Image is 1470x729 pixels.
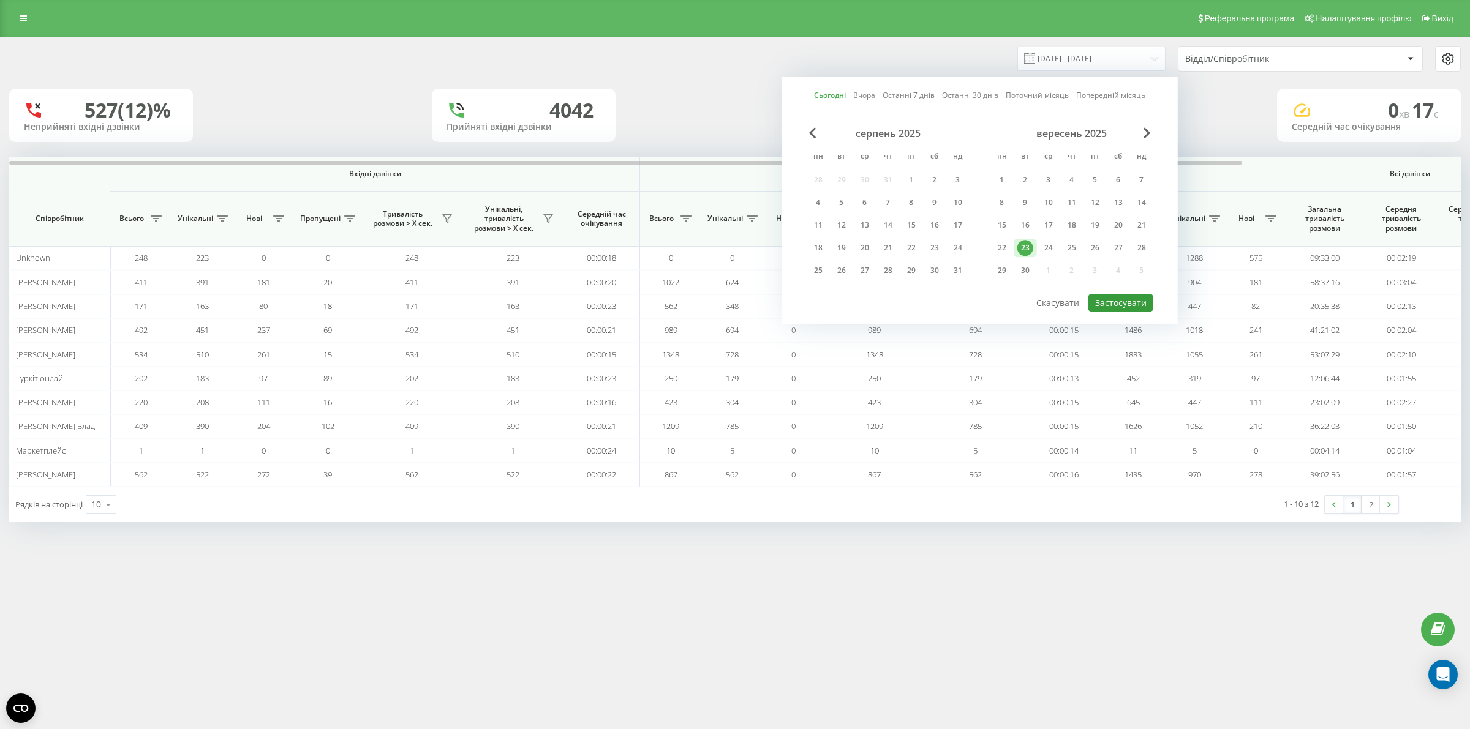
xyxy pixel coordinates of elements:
[405,397,418,408] span: 220
[1076,90,1145,102] a: Попередній місяць
[563,294,640,318] td: 00:00:23
[950,195,966,211] div: 10
[856,148,874,166] abbr: середа
[323,397,332,408] span: 16
[1130,171,1153,189] div: нд 7 вер 2025 р.
[1372,204,1430,233] span: Середня тривалість розмови
[900,193,923,212] div: пт 8 серп 2025 р.
[1125,324,1142,335] span: 1486
[946,171,970,189] div: нд 3 серп 2025 р.
[1063,148,1081,166] abbr: четвер
[880,263,896,279] div: 28
[925,148,944,166] abbr: субота
[196,373,209,384] span: 183
[1060,193,1084,212] div: чт 11 вер 2025 р.
[857,195,873,211] div: 6
[563,270,640,294] td: 00:00:20
[810,263,826,279] div: 25
[993,148,1011,166] abbr: понеділок
[1014,239,1037,257] div: вт 23 вер 2025 р.
[507,373,519,384] span: 183
[726,397,739,408] span: 304
[994,263,1010,279] div: 29
[1134,172,1150,188] div: 7
[927,172,943,188] div: 2
[876,261,900,280] div: чт 28 серп 2025 р.
[1205,13,1295,23] span: Реферальна програма
[573,209,630,228] span: Середній час очікування
[1064,217,1080,233] div: 18
[1251,301,1260,312] span: 82
[1087,172,1103,188] div: 5
[1006,90,1069,102] a: Поточний місяць
[868,373,881,384] span: 250
[830,261,853,280] div: вт 26 серп 2025 р.
[923,239,946,257] div: сб 23 серп 2025 р.
[1110,195,1126,211] div: 13
[903,172,919,188] div: 1
[791,373,796,384] span: 0
[1130,216,1153,234] div: нд 21 вер 2025 р.
[1186,252,1203,263] span: 1288
[91,498,101,510] div: 10
[1064,240,1080,256] div: 25
[880,217,896,233] div: 14
[1064,172,1080,188] div: 4
[726,301,739,312] span: 348
[507,324,519,335] span: 451
[1134,195,1150,211] div: 14
[868,397,881,408] span: 423
[990,193,1014,212] div: пн 8 вер 2025 р.
[1026,318,1102,342] td: 00:00:15
[1014,193,1037,212] div: вт 9 вер 2025 р.
[726,324,739,335] span: 694
[1388,97,1412,123] span: 0
[791,397,796,408] span: 0
[990,127,1153,140] div: вересень 2025
[16,252,50,263] span: Unknown
[1286,318,1363,342] td: 41:21:02
[1251,373,1260,384] span: 97
[1434,107,1439,121] span: c
[507,397,519,408] span: 208
[405,349,418,360] span: 534
[857,217,873,233] div: 13
[946,239,970,257] div: нд 24 серп 2025 р.
[969,373,982,384] span: 179
[135,301,148,312] span: 171
[142,169,608,179] span: Вхідні дзвінки
[1188,277,1201,288] span: 904
[669,252,673,263] span: 0
[1016,148,1035,166] abbr: вівторок
[834,240,850,256] div: 19
[1186,324,1203,335] span: 1018
[950,172,966,188] div: 3
[1133,148,1151,166] abbr: неділя
[1060,239,1084,257] div: чт 25 вер 2025 р.
[1316,13,1411,23] span: Налаштування профілю
[1188,373,1201,384] span: 319
[830,193,853,212] div: вт 5 серп 2025 р.
[1186,349,1203,360] span: 1055
[1127,397,1140,408] span: 645
[902,148,921,166] abbr: п’ятниця
[923,193,946,212] div: сб 9 серп 2025 р.
[507,277,519,288] span: 391
[900,216,923,234] div: пт 15 серп 2025 р.
[669,169,1074,179] span: Вихідні дзвінки
[196,252,209,263] span: 223
[876,216,900,234] div: чт 14 серп 2025 р.
[809,148,827,166] abbr: понеділок
[1363,318,1439,342] td: 00:02:04
[807,127,970,140] div: серпень 2025
[1014,216,1037,234] div: вт 16 вер 2025 р.
[1286,367,1363,391] td: 12:06:44
[1064,195,1080,211] div: 11
[853,261,876,280] div: ср 27 серп 2025 р.
[646,214,677,223] span: Всього
[16,324,75,335] span: [PERSON_NAME]
[942,90,998,102] a: Останні 30 днів
[1084,193,1107,212] div: пт 12 вер 2025 р.
[1249,252,1262,263] span: 575
[1432,13,1453,23] span: Вихід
